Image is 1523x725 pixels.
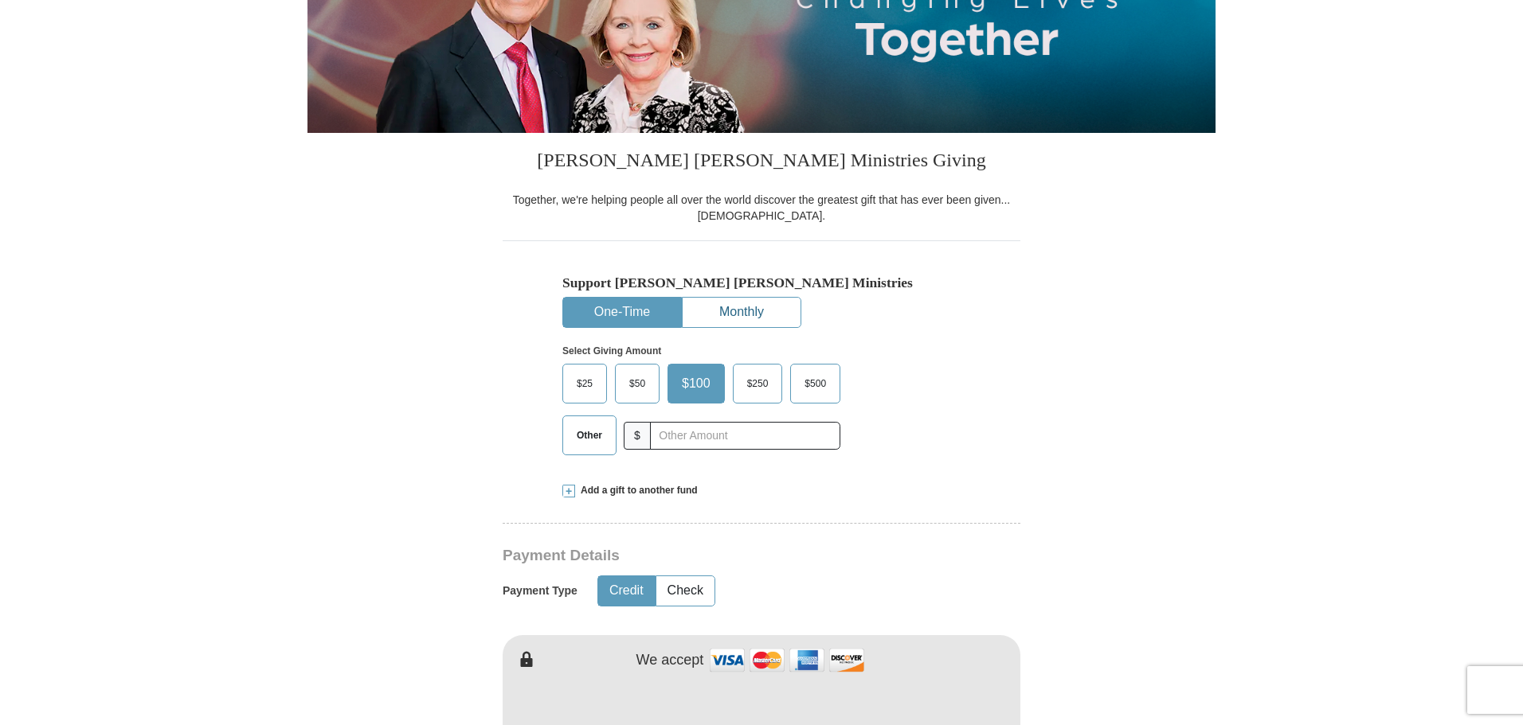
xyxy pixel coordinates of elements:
[575,484,698,497] span: Add a gift to another fund
[650,422,840,450] input: Other Amount
[598,576,655,606] button: Credit
[739,372,777,396] span: $250
[656,576,715,606] button: Check
[562,345,661,357] strong: Select Giving Amount
[797,372,834,396] span: $500
[707,643,867,677] img: credit cards accepted
[503,192,1020,224] div: Together, we're helping people all over the world discover the greatest gift that has ever been g...
[683,298,801,327] button: Monthly
[503,584,577,598] h5: Payment Type
[503,547,909,565] h3: Payment Details
[562,275,961,291] h5: Support [PERSON_NAME] [PERSON_NAME] Ministries
[503,133,1020,192] h3: [PERSON_NAME] [PERSON_NAME] Ministries Giving
[674,372,718,396] span: $100
[569,423,610,447] span: Other
[636,652,704,669] h4: We accept
[569,372,601,396] span: $25
[624,422,651,450] span: $
[563,298,681,327] button: One-Time
[621,372,653,396] span: $50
